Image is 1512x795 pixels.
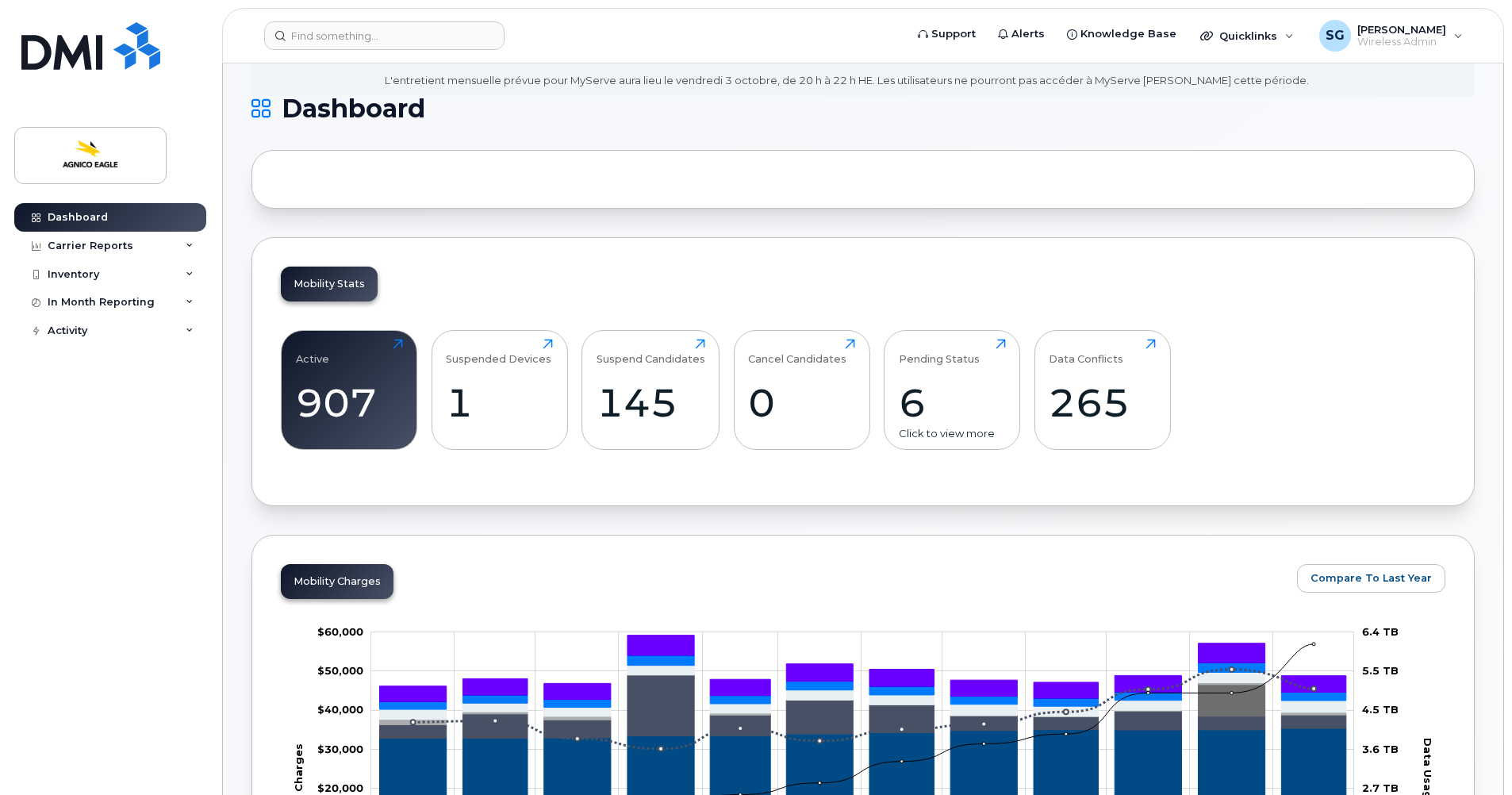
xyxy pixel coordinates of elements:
div: 0 [748,379,855,426]
div: Suspended Devices [446,339,551,365]
g: Cancellation [380,675,1346,725]
g: $0 [317,625,363,638]
span: Wireless Admin [1357,36,1446,48]
div: Quicklinks [1189,20,1305,52]
a: Suspended Devices1 [446,339,553,440]
tspan: 5.5 TB [1362,664,1399,677]
tspan: Charges [292,743,305,792]
div: 145 [597,379,705,426]
g: QST [380,636,1346,701]
input: Find something... [264,21,505,50]
a: Support [907,18,987,50]
span: [PERSON_NAME] [1357,23,1446,36]
tspan: 6.4 TB [1362,625,1399,638]
div: Click to view more [899,426,1006,441]
span: SG [1326,26,1345,45]
span: Compare To Last Year [1311,570,1432,586]
tspan: 2.7 TB [1362,782,1399,794]
a: Active907 [296,339,403,440]
div: MyServe scheduled maintenance will occur [DATE][DATE] 8:00 PM - 10:00 PM Eastern. Users will be u... [385,44,1309,88]
div: 1 [446,379,553,426]
span: Quicklinks [1219,29,1277,42]
div: 907 [296,379,403,426]
tspan: $60,000 [317,625,363,638]
div: Suspend Candidates [597,339,705,365]
div: Cancel Candidates [748,339,846,365]
div: 265 [1049,379,1156,426]
g: GST [380,655,1346,709]
g: $0 [317,664,363,677]
a: Data Conflicts265 [1049,339,1156,440]
tspan: $20,000 [317,782,363,794]
span: Support [931,26,976,42]
tspan: $30,000 [317,743,363,755]
g: $0 [317,704,363,716]
a: Cancel Candidates0 [748,339,855,440]
a: Alerts [987,18,1056,50]
g: $0 [317,782,363,794]
span: Knowledge Base [1080,26,1176,42]
tspan: 3.6 TB [1362,743,1399,755]
g: Roaming [380,675,1346,739]
a: Suspend Candidates145 [597,339,705,440]
g: $0 [317,743,363,755]
tspan: $50,000 [317,664,363,677]
div: Sandy Gillis [1308,20,1474,52]
div: Active [296,339,329,365]
a: Pending Status6Click to view more [899,339,1006,440]
span: Alerts [1011,26,1045,42]
tspan: $40,000 [317,704,363,716]
div: 6 [899,379,1006,426]
button: Compare To Last Year [1297,564,1445,593]
tspan: 4.5 TB [1362,704,1399,716]
span: Dashboard [282,97,425,121]
g: Features [380,666,1346,720]
div: Data Conflicts [1049,339,1123,365]
a: Knowledge Base [1056,18,1188,50]
div: Pending Status [899,339,980,365]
